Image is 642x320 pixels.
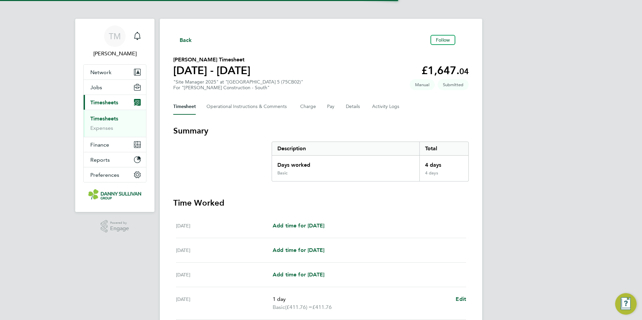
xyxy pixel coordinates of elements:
span: Network [90,69,111,75]
button: Preferences [84,167,146,182]
a: Add time for [DATE] [273,222,324,230]
div: [DATE] [176,271,273,279]
div: "Site Manager 2025" at "[GEOGRAPHIC_DATA] 5 (75CB02)" [173,79,303,91]
button: Timesheets Menu [458,38,469,42]
div: Description [272,142,419,155]
button: Engage Resource Center [615,293,637,315]
span: Add time for [DATE] [273,271,324,278]
div: 4 days [419,156,468,170]
span: Add time for [DATE] [273,222,324,229]
button: Timesheet [173,99,196,115]
div: Total [419,142,468,155]
span: Finance [90,142,109,148]
a: Add time for [DATE] [273,271,324,279]
span: Reports [90,157,110,163]
button: Reports [84,152,146,167]
span: Edit [456,296,466,302]
span: Back [180,36,192,44]
a: Edit [456,295,466,303]
span: £411.76 [312,304,332,310]
div: [DATE] [176,222,273,230]
a: Go to home page [83,189,146,200]
button: Timesheets [84,95,146,110]
a: Powered byEngage [101,220,129,233]
span: Powered by [110,220,129,226]
nav: Main navigation [75,19,154,212]
a: Timesheets [90,115,118,122]
button: Pay [327,99,335,115]
app-decimal: £1,647. [421,64,469,77]
div: Summary [272,142,469,181]
div: Basic [277,170,287,176]
span: This timesheet is Submitted. [438,79,469,90]
span: (£411.76) = [285,304,312,310]
a: Add time for [DATE] [273,246,324,254]
a: Expenses [90,125,113,131]
img: dannysullivan-logo-retina.png [88,189,141,200]
a: TM[PERSON_NAME] [83,25,146,58]
button: Finance [84,137,146,152]
h3: Summary [173,125,469,136]
button: Activity Logs [372,99,400,115]
span: Basic [273,303,285,311]
h2: [PERSON_NAME] Timesheet [173,56,250,64]
span: Engage [110,226,129,231]
div: Days worked [272,156,419,170]
span: Timesheets [90,99,118,106]
p: 1 day [273,295,450,303]
h3: Time Worked [173,198,469,208]
button: Charge [300,99,316,115]
button: Details [346,99,361,115]
button: Network [84,65,146,79]
span: 04 [459,66,469,76]
span: TM [109,32,121,41]
h1: [DATE] - [DATE] [173,64,250,77]
span: Jobs [90,84,102,91]
div: For "[PERSON_NAME] Construction - South" [173,85,303,91]
button: Jobs [84,80,146,95]
div: Timesheets [84,110,146,137]
button: Operational Instructions & Comments [207,99,289,115]
div: 4 days [419,170,468,181]
div: [DATE] [176,246,273,254]
span: This timesheet was manually created. [410,79,435,90]
button: Follow [430,35,455,45]
div: [DATE] [176,295,273,311]
span: Add time for [DATE] [273,247,324,253]
span: Preferences [90,172,119,178]
button: Back [173,36,192,44]
span: Follow [436,37,450,43]
span: Tai Marjadsingh [83,50,146,58]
